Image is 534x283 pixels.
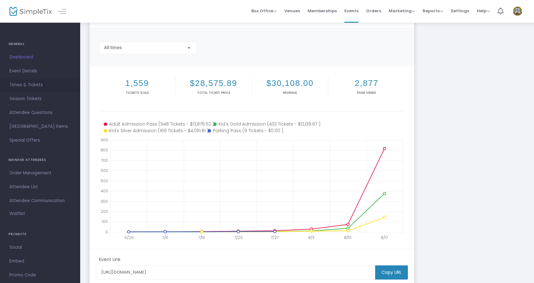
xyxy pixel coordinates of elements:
span: Orders [366,3,381,19]
span: Special Offers [9,136,71,144]
text: 100 [102,219,108,224]
text: 7/6 [162,235,168,240]
p: Revenue [253,90,327,95]
span: Events [344,3,359,19]
h4: MANAGE ATTENDEES [8,154,72,166]
span: Settings [451,3,469,19]
h2: $30,108.00 [253,78,327,88]
span: Reports [423,8,443,14]
h2: 2,877 [330,78,403,88]
text: 7/20 [234,235,243,240]
text: 800 [101,147,108,153]
span: Attendee List [9,183,71,191]
span: Help [477,8,490,14]
text: 400 [101,188,108,194]
span: Times & Tickets [9,81,71,89]
span: Venues [284,3,300,19]
p: Total Ticket Price [177,90,250,95]
text: 900 [101,137,108,143]
m-button: Copy URL [375,265,408,280]
span: Marketing [389,8,415,14]
text: 0 [105,229,108,235]
text: 700 [101,157,108,163]
p: Tickets sold [100,90,174,95]
span: Waitlist [9,211,25,217]
text: 200 [101,209,108,214]
text: 7/27 [271,235,279,240]
span: Event Details [9,67,71,75]
text: 500 [101,178,108,183]
span: Box Office [251,8,277,14]
text: 6/29 [125,235,134,240]
text: 8/17 [381,235,388,240]
span: Attendee Questions [9,109,71,117]
text: 300 [101,198,108,204]
span: Memberships [308,3,337,19]
h2: $28,575.89 [177,78,250,88]
h4: GENERAL [8,38,72,50]
span: Promo Code [9,271,71,279]
p: Page Views [330,90,403,95]
span: [GEOGRAPHIC_DATA] Items [9,122,71,131]
m-panel-subtitle: Event Link [99,256,120,263]
span: Season Tickets [9,95,71,103]
span: Social [9,243,71,252]
span: Embed [9,257,71,265]
span: All times [104,45,122,50]
span: Order Management [9,169,71,177]
text: 7/13 [198,235,205,240]
span: Dashboard [9,53,71,61]
span: Attendee Communication [9,197,71,205]
h2: 1,559 [100,78,174,88]
h4: PROMOTE [8,228,72,241]
text: 8/3 [308,235,314,240]
text: 600 [101,168,108,173]
text: 8/10 [344,235,352,240]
